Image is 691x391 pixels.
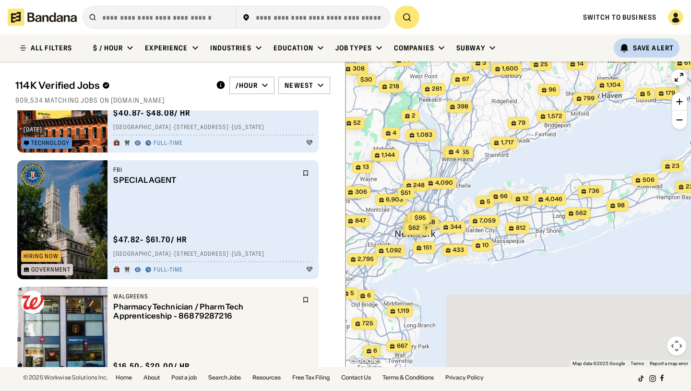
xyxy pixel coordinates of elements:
span: 96 [548,86,556,94]
span: $62 [408,224,420,231]
img: Walgreens logo [21,291,44,314]
span: 98 [617,201,625,210]
span: 6 [373,347,377,355]
div: [DATE] [24,127,42,132]
span: 5 [487,198,490,206]
span: 7,059 [479,217,496,225]
span: 3 [482,59,486,67]
span: 248 [413,181,425,190]
a: Resources [252,375,281,380]
span: 1,600 [502,65,518,73]
span: 799 [584,95,595,103]
a: Post a job [171,375,197,380]
span: 4 [455,148,459,156]
span: 25 [540,60,548,69]
span: 308 [353,65,365,73]
span: 14 [577,60,584,68]
div: [GEOGRAPHIC_DATA] · [STREET_ADDRESS] · [US_STATE] [113,124,313,131]
span: 1,119 [397,307,409,315]
span: 1,144 [381,151,395,159]
div: Pharmacy Technician / Pharm Tech Apprenticeship - 86879287216 [113,302,297,320]
div: Experience [145,44,188,52]
div: Education [274,44,313,52]
span: $95 [415,214,426,221]
div: $ 47.82 - $61.70 / hr [113,235,187,245]
span: 1,092 [386,247,402,255]
div: Full-time [154,140,183,147]
span: 4,046 [545,195,562,203]
span: 2 [412,112,416,120]
span: $66 [411,214,422,221]
span: 23 [672,162,679,170]
a: Terms & Conditions [382,375,434,380]
span: 344 [450,223,462,231]
div: FBI [113,166,297,174]
span: 79 [518,119,525,127]
div: SPECIAL AGENT [113,176,297,185]
span: 812 [516,224,526,232]
div: Companies [394,44,434,52]
span: 6,903 [386,196,403,204]
span: 52 [353,119,361,127]
div: /hour [236,81,258,90]
span: 398 [457,103,468,111]
a: Home [116,375,132,380]
span: 10 [482,241,489,249]
span: 506 [643,176,655,184]
button: Map camera controls [667,336,686,355]
span: 5 [647,90,651,98]
span: 847 [355,217,366,225]
img: Google [348,355,380,367]
a: About [143,375,160,380]
span: 2,795 [357,255,374,263]
div: Save Alert [633,44,674,52]
div: 114K Verified Jobs [15,80,208,91]
div: Walgreens [113,293,297,300]
span: $30 [360,76,372,83]
div: $ / hour [93,44,123,52]
span: 261 [432,85,442,93]
span: 4 [393,129,396,137]
span: 13 [363,163,369,171]
span: 725 [362,320,373,328]
span: 736 [588,187,599,195]
span: 1,104 [607,81,620,89]
span: $51 [401,189,411,196]
div: grid [15,110,330,367]
a: Terms (opens in new tab) [631,361,644,366]
span: 306 [355,188,367,196]
a: Search Jobs [208,375,241,380]
span: 1,083 [417,131,432,139]
a: Report a map error [650,361,688,366]
div: ALL FILTERS [31,45,72,51]
a: Privacy Policy [445,375,484,380]
div: Full-time [154,266,183,274]
span: 151 [423,244,432,252]
span: 6 [367,292,371,300]
div: 909,534 matching jobs on [DOMAIN_NAME] [15,96,330,105]
div: © 2025 Workwise Solutions Inc. [23,375,108,380]
div: Hiring Now [24,253,59,259]
span: 74 [403,56,410,64]
span: 12 [523,195,529,203]
div: Job Types [335,44,372,52]
span: 1,717 [501,139,514,147]
span: Map data ©2025 Google [572,361,625,366]
div: Subway [456,44,485,52]
span: 5 [350,289,354,297]
a: Switch to Business [583,13,656,22]
div: Technology [31,140,70,146]
a: Contact Us [341,375,371,380]
div: Newest [285,81,313,90]
span: 667 [397,342,408,350]
img: FBI logo [21,164,44,187]
div: $ 40.87 - $48.08 / hr [113,108,191,118]
span: 61 [684,59,691,67]
span: 67 [462,75,469,83]
span: 1,572 [548,112,562,120]
a: Open this area in Google Maps (opens a new window) [348,355,380,367]
span: 433 [453,246,464,254]
div: Industries [210,44,251,52]
span: 179 [666,89,675,97]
